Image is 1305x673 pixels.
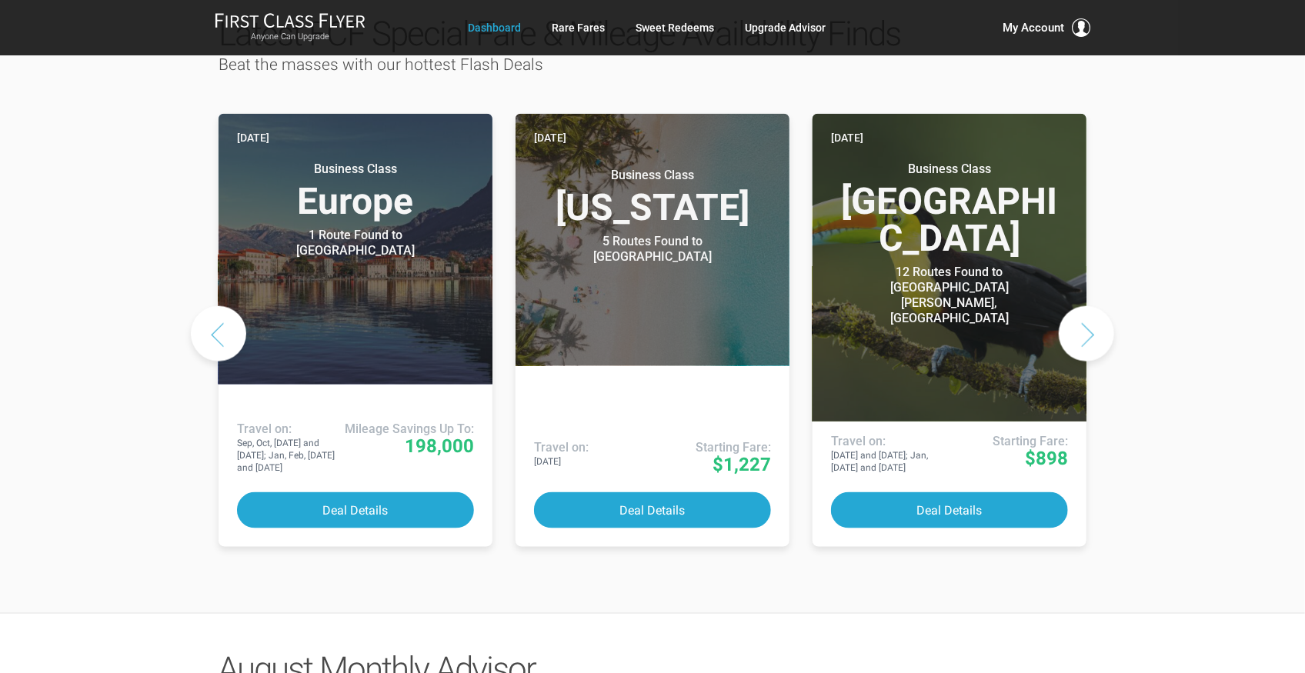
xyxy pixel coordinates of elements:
small: Business Class [556,168,749,183]
a: [DATE] Business ClassEurope 1 Route Found to [GEOGRAPHIC_DATA] Use These Miles / Points: Travel o... [219,114,492,547]
small: Business Class [853,162,1046,177]
small: Anyone Can Upgrade [215,32,365,42]
time: [DATE] [534,129,566,146]
h3: Europe [237,162,474,220]
h3: [US_STATE] [534,168,771,226]
img: First Class Flyer [215,12,365,28]
h3: [GEOGRAPHIC_DATA] [831,162,1068,257]
div: 5 Routes Found to [GEOGRAPHIC_DATA] [556,234,749,265]
small: Business Class [259,162,452,177]
a: [DATE] Business Class[GEOGRAPHIC_DATA] 12 Routes Found to [GEOGRAPHIC_DATA][PERSON_NAME], [GEOGRA... [813,114,1086,547]
a: Dashboard [468,14,521,42]
a: First Class FlyerAnyone Can Upgrade [215,12,365,43]
a: Rare Fares [552,14,605,42]
button: Deal Details [831,492,1068,528]
a: Sweet Redeems [636,14,714,42]
button: My Account [1003,18,1090,37]
button: Deal Details [534,492,771,528]
a: [DATE] Business Class[US_STATE] 5 Routes Found to [GEOGRAPHIC_DATA] Airlines offering special far... [516,114,789,547]
span: My Account [1003,18,1064,37]
time: [DATE] [237,129,269,146]
time: [DATE] [831,129,863,146]
button: Next slide [1059,306,1114,361]
button: Deal Details [237,492,474,528]
button: Previous slide [191,306,246,361]
span: Beat the masses with our hottest Flash Deals [219,55,543,74]
a: Upgrade Advisor [745,14,826,42]
div: 1 Route Found to [GEOGRAPHIC_DATA] [259,228,452,258]
div: 12 Routes Found to [GEOGRAPHIC_DATA][PERSON_NAME], [GEOGRAPHIC_DATA] [853,265,1046,326]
